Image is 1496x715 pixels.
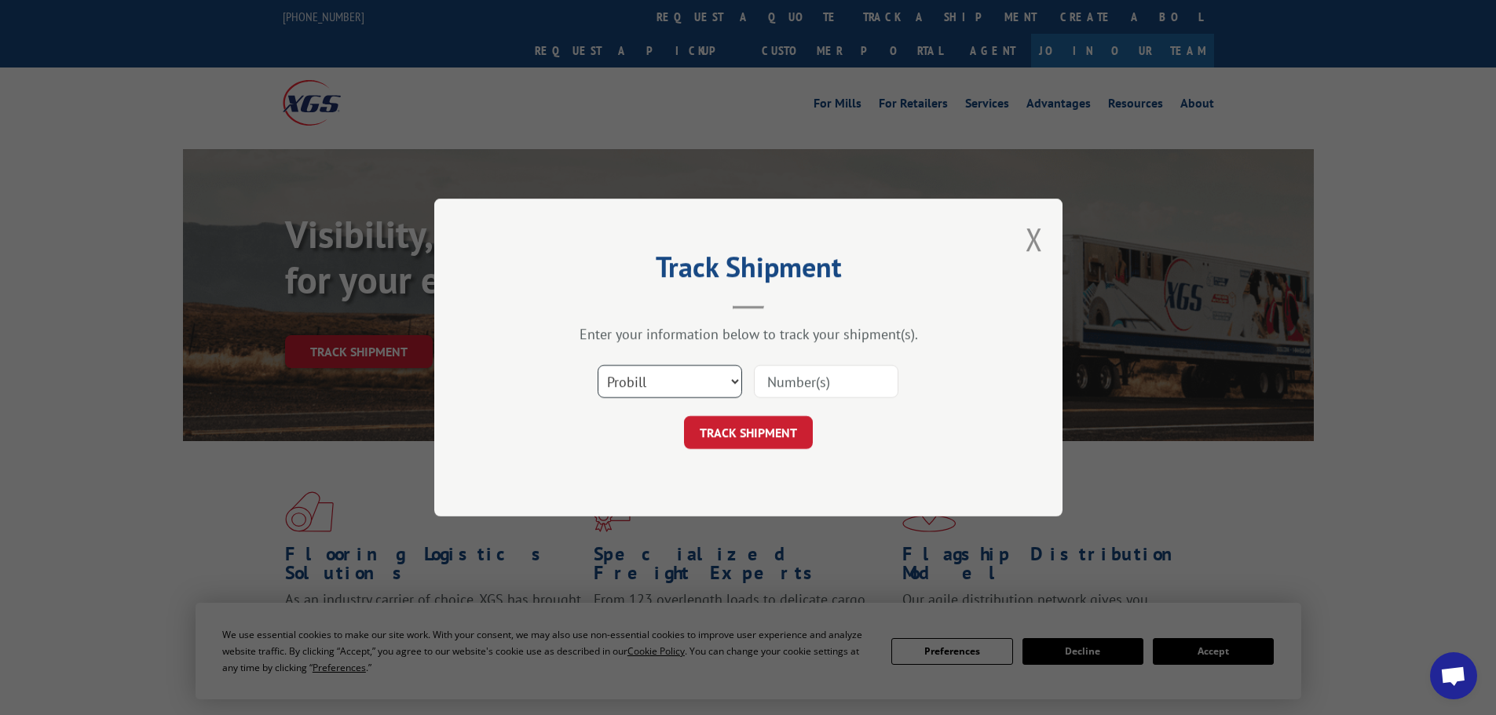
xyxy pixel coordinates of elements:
[513,256,984,286] h2: Track Shipment
[513,325,984,343] div: Enter your information below to track your shipment(s).
[684,416,813,449] button: TRACK SHIPMENT
[1026,218,1043,260] button: Close modal
[754,365,898,398] input: Number(s)
[1430,652,1477,699] div: Open chat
